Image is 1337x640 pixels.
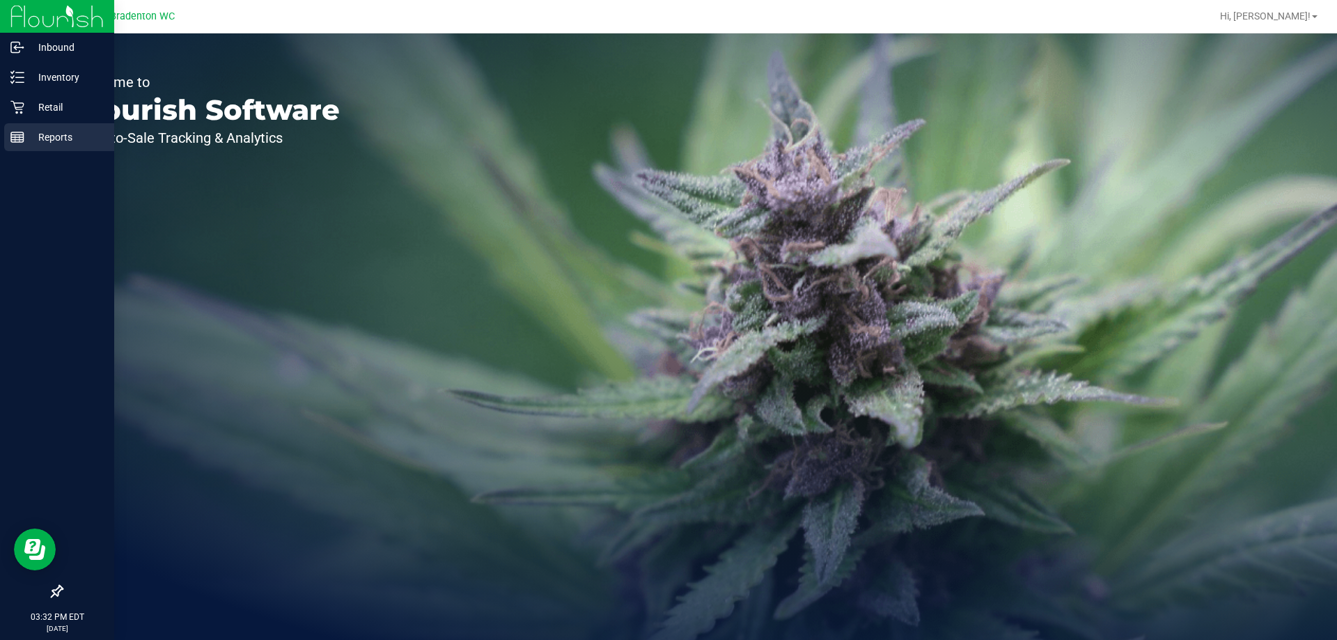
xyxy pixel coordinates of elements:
p: Inbound [24,39,108,56]
iframe: Resource center [14,529,56,570]
span: Hi, [PERSON_NAME]! [1220,10,1311,22]
p: Reports [24,129,108,146]
p: Flourish Software [75,96,340,124]
p: Inventory [24,69,108,86]
inline-svg: Inbound [10,40,24,54]
inline-svg: Retail [10,100,24,114]
p: Welcome to [75,75,340,89]
p: Retail [24,99,108,116]
p: [DATE] [6,623,108,634]
inline-svg: Reports [10,130,24,144]
span: Bradenton WC [110,10,175,22]
p: 03:32 PM EDT [6,611,108,623]
inline-svg: Inventory [10,70,24,84]
p: Seed-to-Sale Tracking & Analytics [75,131,340,145]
